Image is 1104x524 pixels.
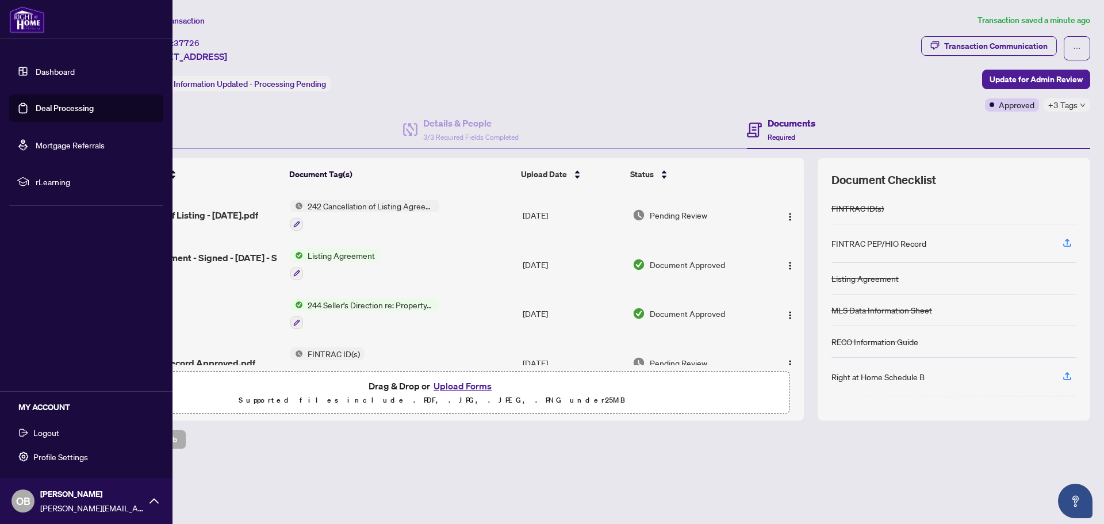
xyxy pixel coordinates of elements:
[785,212,795,221] img: Logo
[33,447,88,466] span: Profile Settings
[977,14,1090,27] article: Transaction saved a minute ago
[113,356,255,370] span: FINTRAC ID Record Approved.pdf
[74,372,789,414] span: Drag & Drop orUpload FormsSupported files include .PDF, .JPG, .JPEG, .PNG under25MB
[632,258,645,271] img: Document Status
[423,116,519,130] h4: Details & People
[108,158,285,190] th: (8) File Name
[143,49,227,63] span: [STREET_ADDRESS]
[626,158,762,190] th: Status
[1073,44,1081,52] span: ellipsis
[518,338,628,388] td: [DATE]
[630,168,654,181] span: Status
[143,16,205,26] span: View Transaction
[290,249,379,280] button: Status IconListing Agreement
[781,255,799,274] button: Logo
[831,304,932,316] div: MLS Data Information Sheet
[174,79,326,89] span: Information Updated - Processing Pending
[768,133,795,141] span: Required
[303,249,379,262] span: Listing Agreement
[36,140,105,150] a: Mortgage Referrals
[174,38,200,48] span: 37726
[290,299,439,330] button: Status Icon244 Seller’s Direction re: Property/Offers
[831,172,936,188] span: Document Checklist
[36,103,94,113] a: Deal Processing
[423,133,519,141] span: 3/3 Required Fields Completed
[36,175,155,188] span: rLearning
[290,299,303,311] img: Status Icon
[831,335,918,348] div: RECO Information Guide
[831,202,884,215] div: FINTRAC ID(s)
[1058,484,1092,518] button: Open asap
[768,116,815,130] h4: Documents
[518,289,628,339] td: [DATE]
[9,447,163,466] button: Profile Settings
[1080,102,1086,108] span: down
[785,359,795,369] img: Logo
[632,209,645,221] img: Document Status
[990,70,1083,89] span: Update for Admin Review
[9,423,163,442] button: Logout
[831,272,899,285] div: Listing Agreement
[369,378,495,393] span: Drag & Drop or
[921,36,1057,56] button: Transaction Communication
[831,237,926,250] div: FINTRAC PEP/HIO Record
[516,158,626,190] th: Upload Date
[944,37,1048,55] div: Transaction Communication
[303,299,439,311] span: 244 Seller’s Direction re: Property/Offers
[632,357,645,369] img: Document Status
[518,190,628,240] td: [DATE]
[521,168,567,181] span: Upload Date
[650,258,725,271] span: Document Approved
[36,66,75,77] a: Dashboard
[1048,98,1078,112] span: +3 Tags
[18,401,163,414] h5: MY ACCOUNT
[290,249,303,262] img: Status Icon
[781,206,799,224] button: Logo
[113,208,258,222] span: Cancellation of Listing - [DATE].pdf
[785,311,795,320] img: Logo
[303,347,365,360] span: FINTRAC ID(s)
[430,378,495,393] button: Upload Forms
[290,347,365,378] button: Status IconFINTRAC ID(s)
[781,354,799,372] button: Logo
[40,488,144,500] span: [PERSON_NAME]
[143,76,331,91] div: Status:
[982,70,1090,89] button: Update for Admin Review
[290,200,303,212] img: Status Icon
[831,370,925,383] div: Right at Home Schedule B
[650,307,725,320] span: Document Approved
[16,493,30,509] span: OB
[518,240,628,289] td: [DATE]
[40,502,144,514] span: [PERSON_NAME][EMAIL_ADDRESS][PERSON_NAME][DOMAIN_NAME]
[113,251,281,278] span: Listing Agreement - Signed - [DATE] - S to sign P3.pdf
[285,158,516,190] th: Document Tag(s)
[650,357,707,369] span: Pending Review
[9,6,45,33] img: logo
[290,200,439,231] button: Status Icon242 Cancellation of Listing Agreement - Authority to Offer for Sale
[785,261,795,270] img: Logo
[999,98,1034,111] span: Approved
[290,347,303,360] img: Status Icon
[650,209,707,221] span: Pending Review
[81,393,783,407] p: Supported files include .PDF, .JPG, .JPEG, .PNG under 25 MB
[632,307,645,320] img: Document Status
[781,304,799,323] button: Logo
[303,200,439,212] span: 242 Cancellation of Listing Agreement - Authority to Offer for Sale
[33,423,59,442] span: Logout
